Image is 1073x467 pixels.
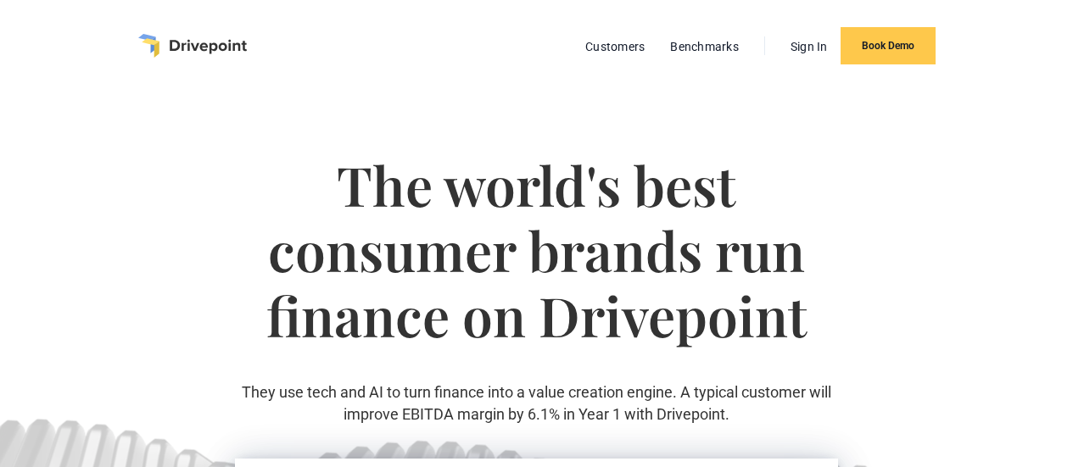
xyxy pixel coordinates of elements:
[782,36,836,58] a: Sign In
[577,36,653,58] a: Customers
[841,27,936,64] a: Book Demo
[662,36,747,58] a: Benchmarks
[235,381,838,424] p: They use tech and AI to turn finance into a value creation engine. A typical customer will improv...
[235,153,838,381] h1: The world's best consumer brands run finance on Drivepoint
[138,34,247,58] a: home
